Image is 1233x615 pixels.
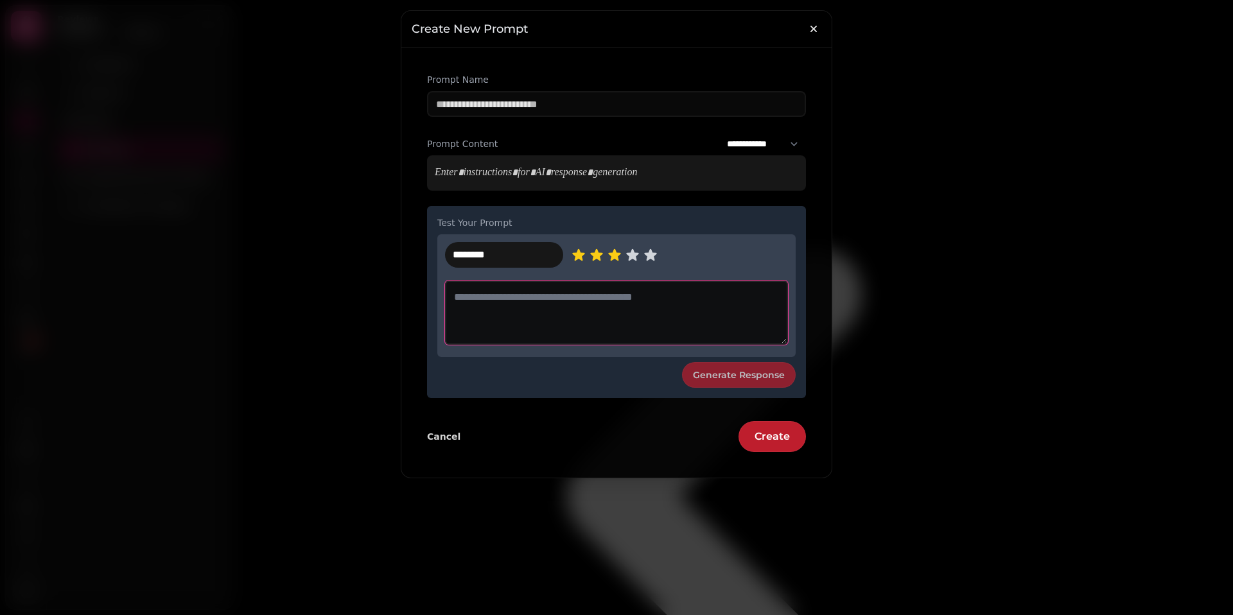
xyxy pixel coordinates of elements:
label: Test Your Prompt [437,216,796,229]
span: Generate Response [693,370,785,379]
button: Create [739,421,806,452]
button: Cancel [427,430,460,443]
label: Prompt Content [427,137,498,150]
button: Generate Response [682,362,796,388]
label: Prompt Name [427,73,806,86]
h3: Create New Prompt [412,21,821,37]
span: Create [755,431,790,442]
span: Cancel [427,432,460,441]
